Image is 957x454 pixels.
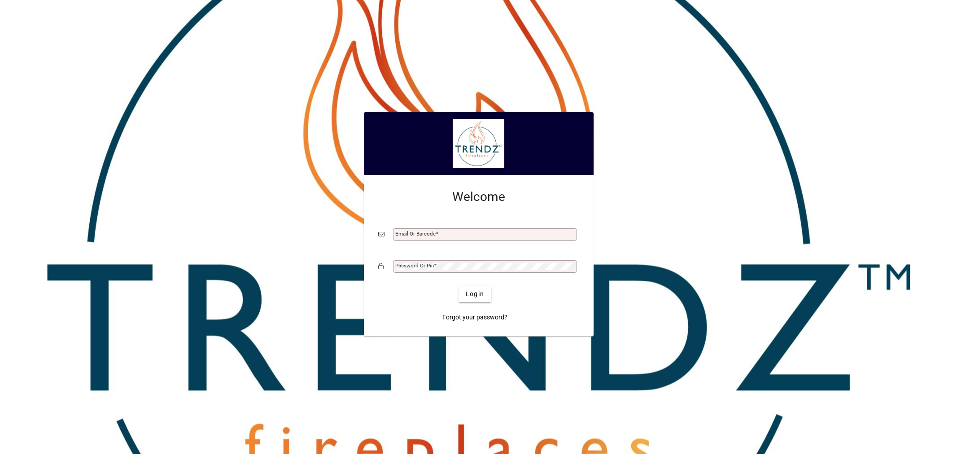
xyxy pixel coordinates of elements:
[459,286,491,302] button: Login
[439,310,511,326] a: Forgot your password?
[395,231,436,237] mat-label: Email or Barcode
[395,262,434,269] mat-label: Password or Pin
[442,313,507,322] span: Forgot your password?
[466,289,484,299] span: Login
[378,189,579,205] h2: Welcome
